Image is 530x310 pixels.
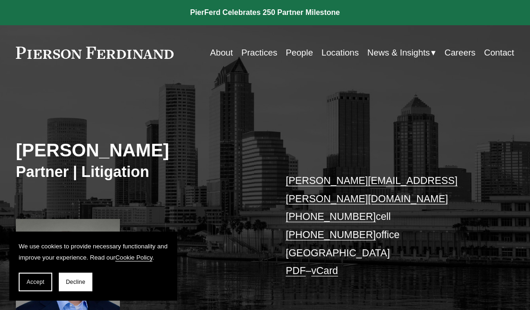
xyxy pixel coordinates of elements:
a: Practices [241,44,277,61]
a: [PHONE_NUMBER] [286,211,376,222]
p: We use cookies to provide necessary functionality and improve your experience. Read our . [19,241,168,263]
h3: Partner | Litigation [16,162,265,181]
a: About [210,44,233,61]
button: Decline [59,273,92,291]
section: Cookie banner [9,232,177,301]
span: Accept [27,279,44,285]
p: cell office [GEOGRAPHIC_DATA] – [286,172,493,280]
a: folder dropdown [367,44,436,61]
a: People [286,44,313,61]
a: Locations [321,44,359,61]
button: Accept [19,273,52,291]
a: Cookie Policy [115,254,152,261]
a: PDF [286,265,306,276]
a: [PERSON_NAME][EMAIL_ADDRESS][PERSON_NAME][DOMAIN_NAME] [286,175,457,204]
span: News & Insights [367,45,430,61]
a: vCard [311,265,338,276]
a: Careers [445,44,476,61]
a: [PHONE_NUMBER] [286,229,376,240]
h2: [PERSON_NAME] [16,139,265,161]
a: Contact [484,44,514,61]
span: Decline [66,279,85,285]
